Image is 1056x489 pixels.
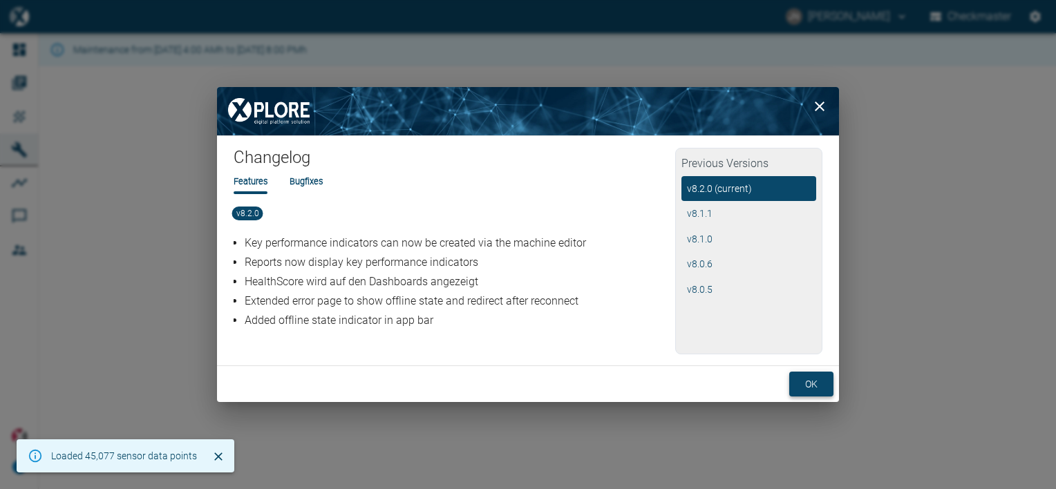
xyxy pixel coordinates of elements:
button: ok [789,372,833,397]
button: close [806,93,833,120]
p: HealthScore wird auf den Dashboards angezeigt [245,274,671,290]
p: Key performance indicators can now be created via the machine editor [245,235,671,251]
button: v8.0.5 [681,277,816,303]
button: v8.1.0 [681,227,816,252]
button: v8.0.6 [681,251,816,277]
p: Added offline state indicator in app bar [245,312,671,329]
li: Features [234,175,267,188]
button: v8.2.0 (current) [681,176,816,202]
span: v8.2.0 [232,207,263,220]
img: XPLORE Logo [217,87,321,135]
h2: Previous Versions [681,154,816,176]
p: Extended error page to show offline state and redirect after reconnect [245,293,671,309]
button: v8.1.1 [681,201,816,227]
button: Close [208,446,229,467]
p: Reports now display key performance indicators [245,254,671,271]
h1: Changelog [234,147,675,175]
img: background image [217,87,839,135]
div: Loaded 45,077 sensor data points [51,443,197,468]
li: Bugfixes [290,175,323,188]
